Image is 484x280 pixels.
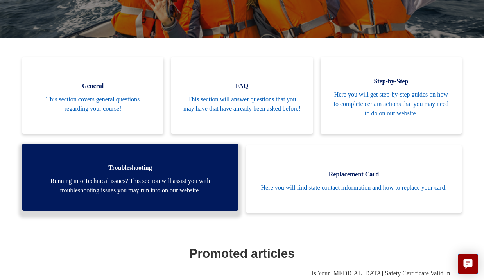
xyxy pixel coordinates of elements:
[34,176,226,195] span: Running into Technical issues? This section will assist you with troubleshooting issues you may r...
[246,145,462,213] a: Replacement Card Here you will find state contact information and how to replace your card.
[332,77,450,86] span: Step-by-Step
[258,183,450,192] span: Here you will find state contact information and how to replace your card.
[22,57,163,134] a: General This section covers general questions regarding your course!
[34,81,152,91] span: General
[332,90,450,118] span: Here you will get step-by-step guides on how to complete certain actions that you may need to do ...
[171,57,312,134] a: FAQ This section will answer questions that you may have that have already been asked before!
[34,95,152,113] span: This section covers general questions regarding your course!
[183,81,301,91] span: FAQ
[22,144,238,211] a: Troubleshooting Running into Technical issues? This section will assist you with troubleshooting ...
[321,57,462,134] a: Step-by-Step Here you will get step-by-step guides on how to complete certain actions that you ma...
[24,244,460,263] h1: Promoted articles
[458,254,478,274] button: Live chat
[34,163,226,172] span: Troubleshooting
[183,95,301,113] span: This section will answer questions that you may have that have already been asked before!
[258,170,450,179] span: Replacement Card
